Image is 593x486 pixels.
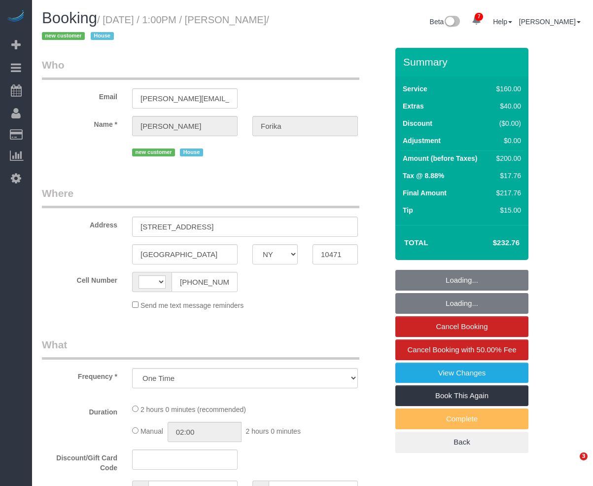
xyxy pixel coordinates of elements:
[463,239,520,247] h4: $232.76
[313,244,358,264] input: Zip Code
[140,301,244,309] span: Send me text message reminders
[35,368,125,381] label: Frequency *
[492,84,521,94] div: $160.00
[42,58,359,80] legend: Who
[559,452,583,476] iframe: Intercom live chat
[172,272,238,292] input: Cell Number
[91,32,114,40] span: House
[403,84,427,94] label: Service
[492,205,521,215] div: $15.00
[42,32,85,40] span: new customer
[35,116,125,129] label: Name *
[408,345,517,354] span: Cancel Booking with 50.00% Fee
[493,18,512,26] a: Help
[140,427,163,435] span: Manual
[35,88,125,102] label: Email
[35,404,125,417] label: Duration
[492,171,521,181] div: $17.76
[492,153,521,163] div: $200.00
[403,205,413,215] label: Tip
[395,316,528,337] a: Cancel Booking
[35,272,125,285] label: Cell Number
[492,101,521,111] div: $40.00
[42,9,97,27] span: Booking
[492,118,521,128] div: ($0.00)
[252,116,358,136] input: Last Name
[403,153,477,163] label: Amount (before Taxes)
[132,244,238,264] input: City
[6,10,26,24] img: Automaid Logo
[467,10,486,32] a: 7
[42,337,359,360] legend: What
[180,149,203,156] span: House
[395,363,528,383] a: View Changes
[42,186,359,208] legend: Where
[395,385,528,406] a: Book This Again
[246,427,301,435] span: 2 hours 0 minutes
[519,18,581,26] a: [PERSON_NAME]
[444,16,460,29] img: New interface
[132,149,175,156] span: new customer
[475,13,483,21] span: 7
[492,136,521,146] div: $0.00
[403,136,441,146] label: Adjustment
[404,238,428,247] strong: Total
[403,101,424,111] label: Extras
[403,171,444,181] label: Tax @ 8.88%
[403,188,447,198] label: Final Amount
[132,88,238,109] input: Email
[140,406,246,413] span: 2 hours 0 minutes (recommended)
[395,432,528,452] a: Back
[42,14,269,42] span: /
[35,217,125,230] label: Address
[42,14,269,42] small: / [DATE] / 1:00PM / [PERSON_NAME]
[35,449,125,473] label: Discount/Gift Card Code
[580,452,588,460] span: 3
[492,188,521,198] div: $217.76
[132,116,238,136] input: First Name
[395,339,528,360] a: Cancel Booking with 50.00% Fee
[403,118,432,128] label: Discount
[430,18,460,26] a: Beta
[403,56,523,68] h3: Summary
